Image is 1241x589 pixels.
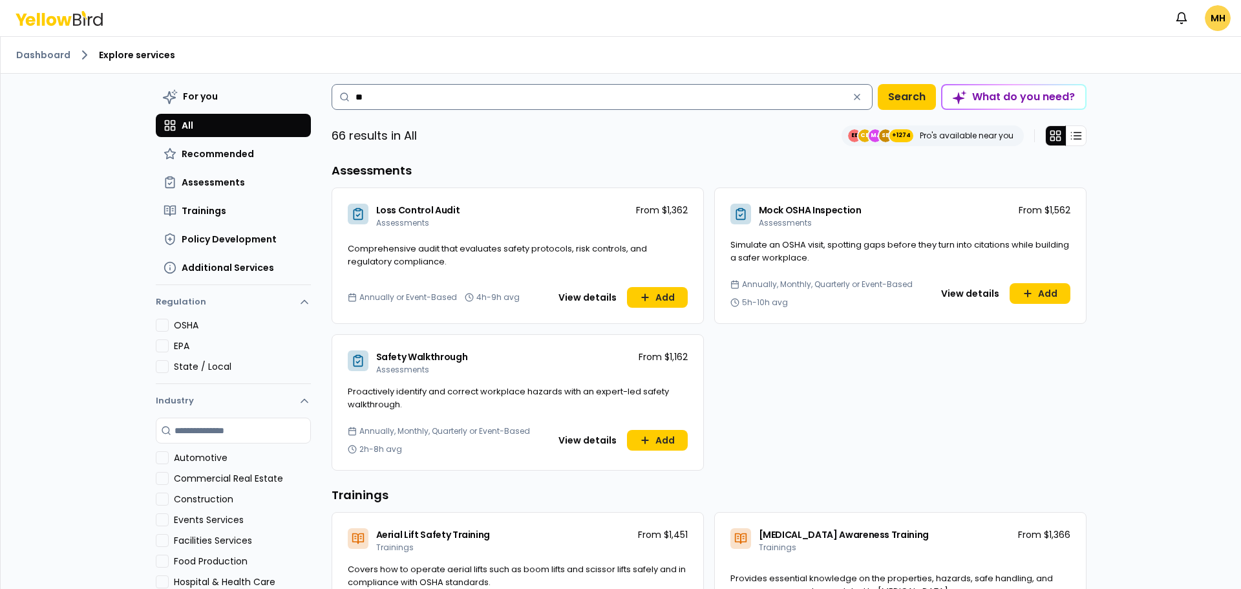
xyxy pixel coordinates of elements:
[879,129,892,142] span: SE
[156,384,311,418] button: Industry
[376,217,429,228] span: Assessments
[174,360,311,373] label: State / Local
[551,287,624,308] button: View details
[892,129,911,142] span: +1274
[627,430,688,451] button: Add
[332,162,1087,180] h3: Assessments
[759,217,812,228] span: Assessments
[156,256,311,279] button: Additional Services
[848,129,861,142] span: EE
[183,90,218,103] span: For you
[174,493,311,506] label: Construction
[551,430,624,451] button: View details
[156,228,311,251] button: Policy Development
[942,85,1085,109] div: What do you need?
[332,127,417,145] p: 66 results in All
[156,199,311,222] button: Trainings
[156,290,311,319] button: Regulation
[156,84,311,109] button: For you
[359,292,457,303] span: Annually or Event-Based
[759,528,929,541] span: [MEDICAL_DATA] Awareness Training
[1019,204,1070,217] p: From $1,562
[359,426,530,436] span: Annually, Monthly, Quarterly or Event-Based
[869,129,882,142] span: MJ
[933,283,1007,304] button: View details
[156,114,311,137] button: All
[742,279,913,290] span: Annually, Monthly, Quarterly or Event-Based
[858,129,871,142] span: CE
[730,239,1069,264] span: Simulate an OSHA visit, spotting gaps before they turn into citations while building a safer work...
[182,119,193,132] span: All
[476,292,520,303] span: 4h-9h avg
[636,204,688,217] p: From $1,362
[174,534,311,547] label: Facilities Services
[174,339,311,352] label: EPA
[16,48,70,61] a: Dashboard
[742,297,788,308] span: 5h-10h avg
[182,147,254,160] span: Recommended
[156,171,311,194] button: Assessments
[759,542,796,553] span: Trainings
[174,513,311,526] label: Events Services
[174,319,311,332] label: OSHA
[348,242,647,268] span: Comprehensive audit that evaluates safety protocols, risk controls, and regulatory compliance.
[348,563,686,588] span: Covers how to operate aerial lifts such as boom lifts and scissor lifts safely and in compliance ...
[376,528,491,541] span: Aerial Lift Safety Training
[182,233,277,246] span: Policy Development
[878,84,936,110] button: Search
[182,261,274,274] span: Additional Services
[174,575,311,588] label: Hospital & Health Care
[638,528,688,541] p: From $1,451
[156,142,311,166] button: Recommended
[1010,283,1070,304] button: Add
[1205,5,1231,31] span: MH
[156,319,311,383] div: Regulation
[174,472,311,485] label: Commercial Real Estate
[1018,528,1070,541] p: From $1,366
[639,350,688,363] p: From $1,162
[348,385,669,411] span: Proactively identify and correct workplace hazards with an expert-led safety walkthrough.
[182,176,245,189] span: Assessments
[376,364,429,375] span: Assessments
[99,48,175,61] span: Explore services
[182,204,226,217] span: Trainings
[920,131,1013,141] p: Pro's available near you
[376,542,414,553] span: Trainings
[376,204,460,217] span: Loss Control Audit
[332,486,1087,504] h3: Trainings
[376,350,468,363] span: Safety Walkthrough
[941,84,1087,110] button: What do you need?
[627,287,688,308] button: Add
[359,444,402,455] span: 2h-8h avg
[174,451,311,464] label: Automotive
[759,204,862,217] span: Mock OSHA Inspection
[174,555,311,568] label: Food Production
[16,47,1225,63] nav: breadcrumb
